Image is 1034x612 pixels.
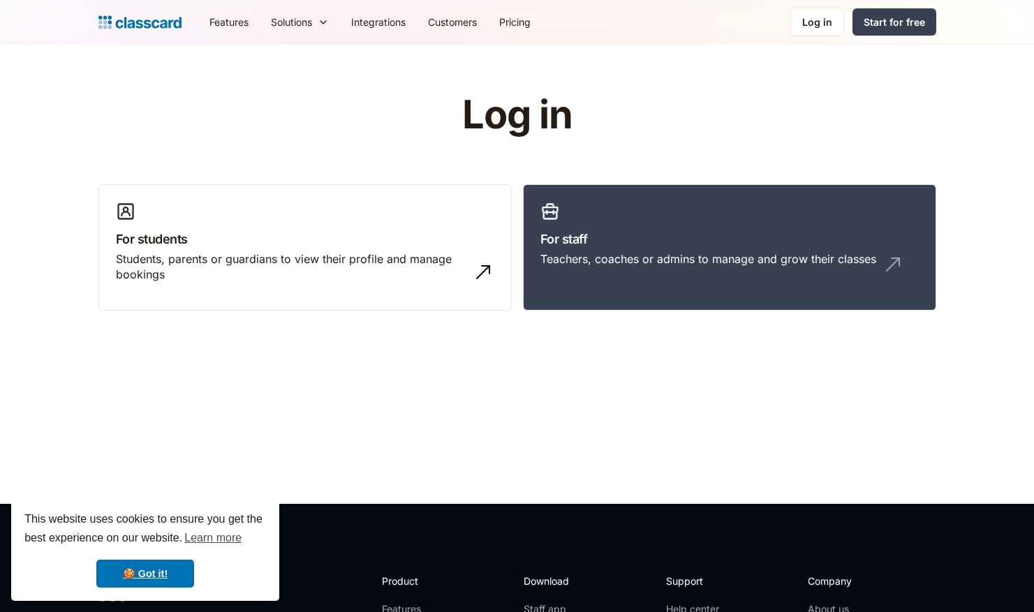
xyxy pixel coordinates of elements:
[488,6,542,38] a: Pricing
[852,8,936,36] a: Start for free
[808,574,901,588] h2: Company
[24,511,266,548] span: This website uses cookies to ensure you get the best experience on our website.
[802,15,832,29] div: Log in
[198,6,260,38] a: Features
[340,6,417,38] a: Integrations
[96,560,194,588] a: dismiss cookie message
[295,94,739,137] h1: Log in
[116,251,466,283] div: Students, parents or guardians to view their profile and manage bookings
[540,251,876,267] div: Teachers, coaches or admins to manage and grow their classes
[540,230,919,248] h3: For staff
[11,498,279,601] div: cookieconsent
[182,528,244,548] a: learn more about cookies
[524,574,581,588] h2: Download
[271,15,312,29] div: Solutions
[666,574,723,588] h2: Support
[260,6,340,38] div: Solutions
[523,184,936,311] a: For staffTeachers, coaches or admins to manage and grow their classes
[116,230,494,248] h3: For students
[98,13,182,32] a: home
[864,15,925,29] div: Start for free
[790,8,844,36] a: Log in
[417,6,488,38] a: Customers
[382,574,457,588] h2: Product
[98,184,512,311] a: For studentsStudents, parents or guardians to view their profile and manage bookings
